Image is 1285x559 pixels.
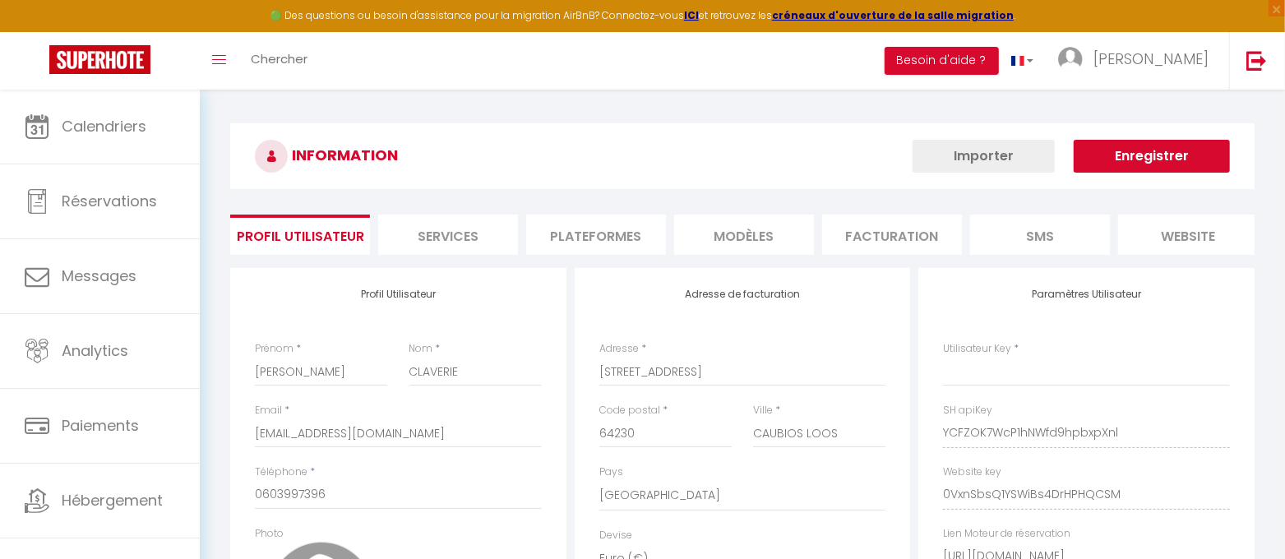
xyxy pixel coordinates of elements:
span: Chercher [251,50,307,67]
li: Profil Utilisateur [230,215,370,255]
li: Plateformes [526,215,666,255]
li: website [1118,215,1258,255]
li: Services [378,215,518,255]
img: Super Booking [49,45,150,74]
button: Importer [913,140,1055,173]
a: ICI [684,8,699,22]
span: Paiements [62,415,139,436]
h3: INFORMATION [230,123,1255,189]
label: Prénom [255,341,294,357]
li: MODÈLES [674,215,814,255]
li: Facturation [822,215,962,255]
span: Hébergement [62,490,163,510]
label: Pays [599,464,623,480]
h4: Profil Utilisateur [255,289,542,300]
button: Ouvrir le widget de chat LiveChat [13,7,62,56]
label: Code postal [599,403,660,418]
li: SMS [970,215,1110,255]
a: Chercher [238,32,320,90]
span: Calendriers [62,116,146,136]
img: logout [1246,50,1267,71]
a: ... [PERSON_NAME] [1046,32,1229,90]
label: Photo [255,526,284,542]
label: Devise [599,528,632,543]
label: Lien Moteur de réservation [943,526,1070,542]
label: Utilisateur Key [943,341,1011,357]
span: Messages [62,266,136,286]
span: Analytics [62,340,128,361]
span: [PERSON_NAME] [1093,49,1209,69]
button: Besoin d'aide ? [885,47,999,75]
button: Enregistrer [1074,140,1230,173]
h4: Paramètres Utilisateur [943,289,1230,300]
h4: Adresse de facturation [599,289,886,300]
label: Ville [753,403,773,418]
a: créneaux d'ouverture de la salle migration [772,8,1014,22]
label: Téléphone [255,464,307,480]
label: SH apiKey [943,403,992,418]
label: Website key [943,464,1001,480]
span: Réservations [62,191,157,211]
label: Email [255,403,282,418]
label: Adresse [599,341,639,357]
img: ... [1058,47,1083,72]
label: Nom [409,341,433,357]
